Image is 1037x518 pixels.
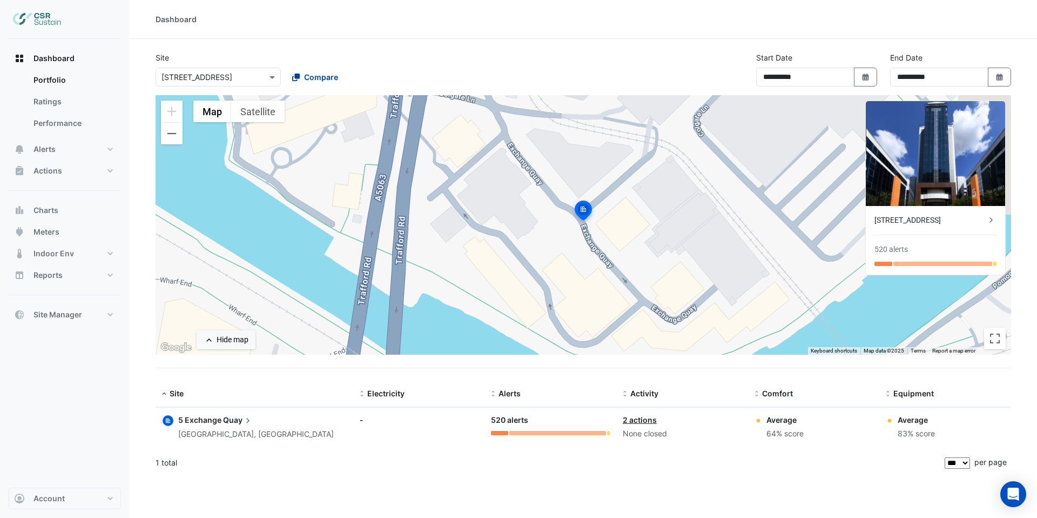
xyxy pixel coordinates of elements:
[491,414,610,427] div: 520 alerts
[866,101,1005,206] img: 5 Exchange Quay
[156,14,197,25] div: Dashboard
[984,328,1006,349] button: Toggle fullscreen view
[9,138,121,160] button: Alerts
[9,304,121,326] button: Site Manager
[25,112,121,134] a: Performance
[178,428,334,441] div: [GEOGRAPHIC_DATA], [GEOGRAPHIC_DATA]
[161,101,183,122] button: Zoom in
[9,221,121,243] button: Meters
[197,330,255,349] button: Hide map
[911,348,926,354] a: Terms (opens in new tab)
[158,341,194,355] img: Google
[499,389,521,398] span: Alerts
[156,449,942,476] div: 1 total
[33,493,65,504] span: Account
[13,9,62,30] img: Company Logo
[571,199,595,225] img: site-pin-selected.svg
[33,248,74,259] span: Indoor Env
[161,123,183,144] button: Zoom out
[623,415,657,424] a: 2 actions
[974,457,1007,467] span: per page
[766,428,804,440] div: 64% score
[158,341,194,355] a: Open this area in Google Maps (opens a new window)
[861,72,871,82] fa-icon: Select Date
[630,389,658,398] span: Activity
[9,488,121,509] button: Account
[217,334,248,346] div: Hide map
[9,48,121,69] button: Dashboard
[25,69,121,91] a: Portfolio
[170,389,184,398] span: Site
[33,309,82,320] span: Site Manager
[33,144,56,155] span: Alerts
[811,347,857,355] button: Keyboard shortcuts
[874,244,908,255] div: 520 alerts
[893,389,934,398] span: Equipment
[14,144,25,155] app-icon: Alerts
[33,53,75,64] span: Dashboard
[25,91,121,112] a: Ratings
[14,165,25,176] app-icon: Actions
[285,68,345,87] button: Compare
[9,243,121,264] button: Indoor Env
[33,227,59,237] span: Meters
[156,52,169,63] label: Site
[33,205,58,216] span: Charts
[890,52,922,63] label: End Date
[33,165,62,176] span: Actions
[762,389,793,398] span: Comfort
[898,414,935,426] div: Average
[14,309,25,320] app-icon: Site Manager
[9,200,121,221] button: Charts
[14,248,25,259] app-icon: Indoor Env
[623,428,742,440] div: None closed
[932,348,975,354] a: Report a map error
[9,69,121,138] div: Dashboard
[14,53,25,64] app-icon: Dashboard
[14,205,25,216] app-icon: Charts
[14,270,25,281] app-icon: Reports
[33,270,63,281] span: Reports
[9,160,121,182] button: Actions
[304,71,338,83] span: Compare
[14,227,25,237] app-icon: Meters
[178,415,221,424] span: 5 Exchange
[223,414,253,426] span: Quay
[766,414,804,426] div: Average
[193,101,231,122] button: Show street map
[898,428,935,440] div: 83% score
[874,215,986,226] div: [STREET_ADDRESS]
[9,264,121,286] button: Reports
[864,348,904,354] span: Map data ©2025
[756,52,792,63] label: Start Date
[231,101,285,122] button: Show satellite imagery
[360,414,479,426] div: -
[367,389,405,398] span: Electricity
[1000,481,1026,507] div: Open Intercom Messenger
[995,72,1005,82] fa-icon: Select Date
